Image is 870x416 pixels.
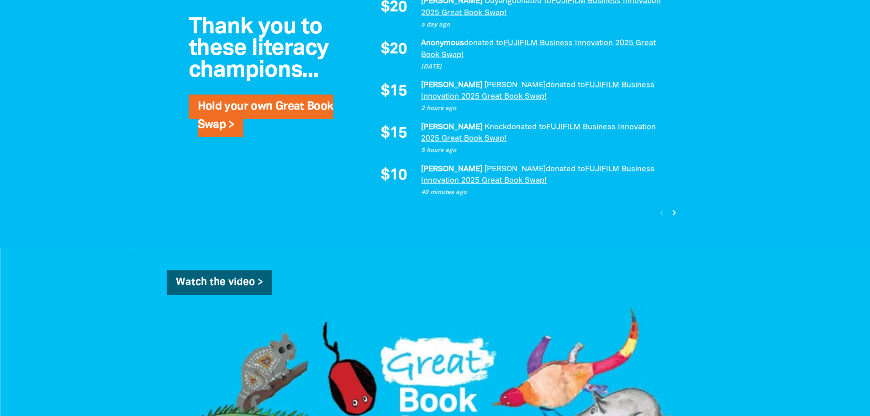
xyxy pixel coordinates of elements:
[421,21,672,30] p: a day ago
[421,166,482,173] em: [PERSON_NAME]
[669,207,680,218] i: chevron_right
[381,84,407,100] span: $15
[198,101,333,130] a: Hold your own Great Book Swap >
[546,166,585,173] span: donated to
[381,126,407,142] span: $15
[485,166,546,173] em: [PERSON_NAME]
[421,188,672,197] p: 40 minutes ago
[485,124,507,131] em: Knock
[507,124,546,131] span: donated to
[546,82,585,89] span: donated to
[421,104,672,113] p: 2 hours ago
[381,168,407,184] span: $10
[189,16,329,81] span: Thank you to these literacy champions...
[381,42,407,58] span: $20
[421,82,482,89] em: [PERSON_NAME]
[421,146,672,155] p: 5 hours ago
[485,82,546,89] em: [PERSON_NAME]
[464,40,503,47] span: donated to
[421,40,464,47] em: Anonymous
[421,124,482,131] em: [PERSON_NAME]
[668,207,680,219] button: Next page
[167,270,272,295] a: Watch the video >
[421,63,672,72] p: [DATE]
[421,40,656,58] a: FUJIFILM Business Innovation 2025 Great Book Swap!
